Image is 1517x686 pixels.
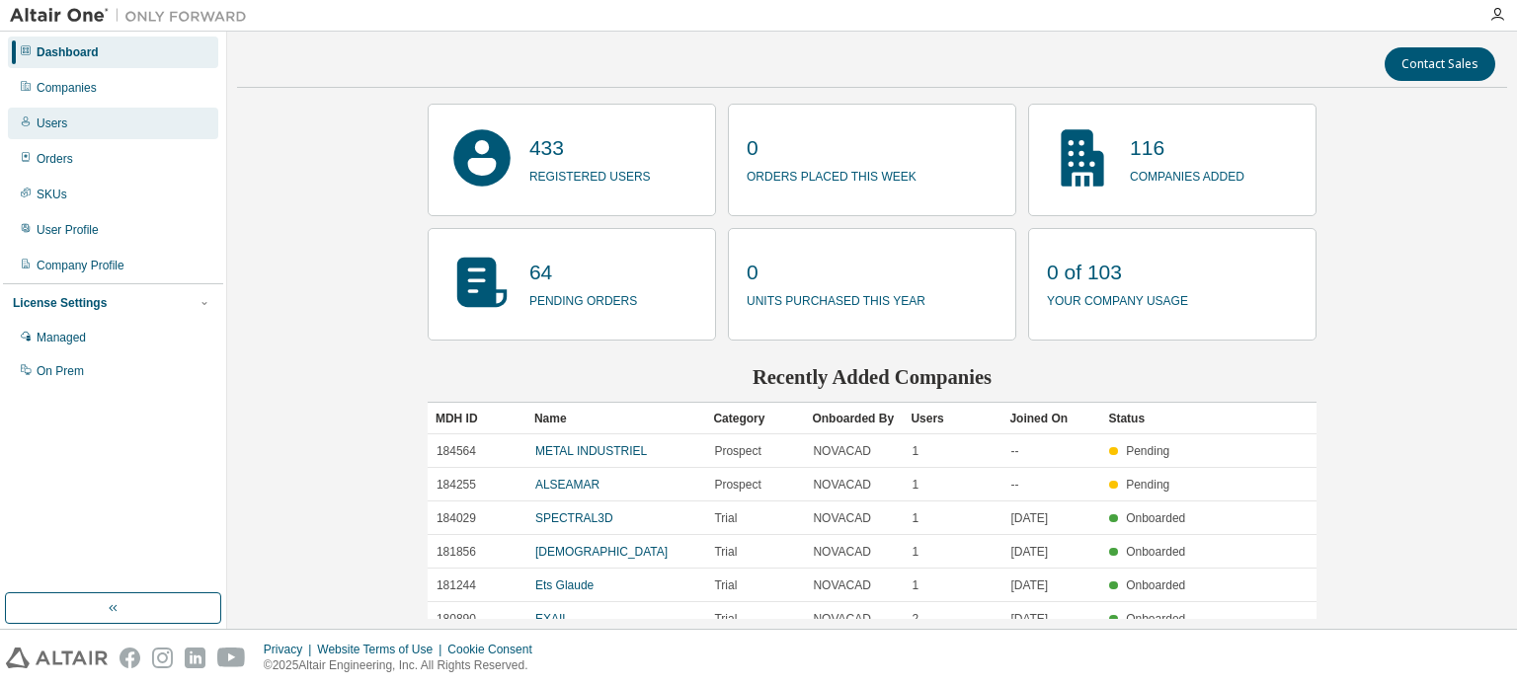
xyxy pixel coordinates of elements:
span: Trial [714,510,737,526]
span: NOVACAD [813,544,870,560]
div: Orders [37,151,73,167]
p: 433 [529,133,651,163]
a: [DEMOGRAPHIC_DATA] [535,545,668,559]
span: 184029 [437,510,476,526]
div: Users [37,115,67,131]
span: NOVACAD [813,477,870,493]
div: Company Profile [37,258,124,273]
span: Pending [1126,478,1169,492]
span: Trial [714,577,737,593]
span: [DATE] [1010,577,1048,593]
div: Joined On [1009,403,1092,434]
div: Category [713,403,796,434]
span: 181244 [437,577,476,593]
a: SPECTRAL3D [535,511,613,525]
span: Onboarded [1126,578,1185,592]
span: [DATE] [1010,544,1048,560]
span: NOVACAD [813,611,870,627]
div: MDH ID [436,403,519,434]
span: 184255 [437,477,476,493]
a: METAL INDUSTRIEL [535,444,647,458]
span: 180890 [437,611,476,627]
h2: Recently Added Companies [428,364,1317,390]
img: youtube.svg [217,648,246,668]
img: altair_logo.svg [6,648,108,668]
span: Prospect [714,477,760,493]
img: instagram.svg [152,648,173,668]
div: License Settings [13,295,107,311]
span: -- [1010,477,1018,493]
p: 0 [747,258,925,287]
img: Altair One [10,6,257,26]
div: Status [1108,403,1191,434]
p: 0 [747,133,917,163]
div: Onboarded By [812,403,895,434]
div: User Profile [37,222,99,238]
a: ALSEAMAR [535,478,599,492]
span: Onboarded [1126,545,1185,559]
p: registered users [529,163,651,186]
p: companies added [1130,163,1244,186]
div: Companies [37,80,97,96]
span: NOVACAD [813,443,870,459]
p: orders placed this week [747,163,917,186]
div: Website Terms of Use [317,642,447,657]
img: linkedin.svg [185,648,205,668]
span: Onboarded [1126,511,1185,525]
p: 0 of 103 [1047,258,1188,287]
span: 184564 [437,443,476,459]
div: Cookie Consent [447,642,543,657]
span: 1 [912,577,918,593]
a: EXAIL [535,612,569,626]
span: 1 [912,477,918,493]
button: Contact Sales [1385,47,1495,81]
span: Trial [714,611,737,627]
span: -- [1010,443,1018,459]
span: Pending [1126,444,1169,458]
span: Onboarded [1126,612,1185,626]
div: Dashboard [37,44,99,60]
p: 116 [1130,133,1244,163]
span: [DATE] [1010,510,1048,526]
span: [DATE] [1010,611,1048,627]
span: NOVACAD [813,510,870,526]
div: SKUs [37,187,67,202]
span: Trial [714,544,737,560]
span: 1 [912,443,918,459]
img: facebook.svg [120,648,140,668]
a: Ets Glaude [535,578,594,592]
p: your company usage [1047,287,1188,310]
div: Name [534,403,698,434]
span: 1 [912,544,918,560]
div: Managed [37,330,86,345]
span: 2 [912,611,918,627]
div: On Prem [37,363,84,379]
span: 181856 [437,544,476,560]
span: 1 [912,510,918,526]
p: 64 [529,258,637,287]
p: units purchased this year [747,287,925,310]
div: Users [911,403,994,434]
span: NOVACAD [813,577,870,593]
span: Prospect [714,443,760,459]
div: Privacy [264,642,317,657]
p: © 2025 Altair Engineering, Inc. All Rights Reserved. [264,657,544,674]
p: pending orders [529,287,637,310]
